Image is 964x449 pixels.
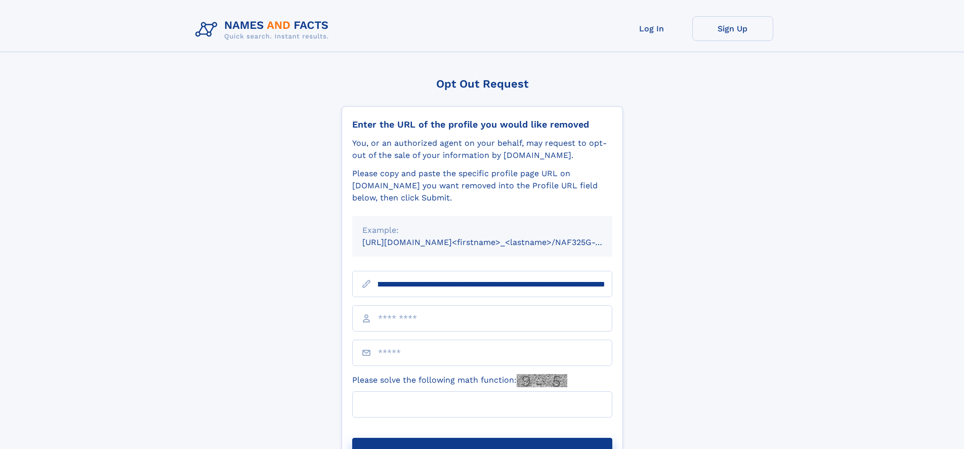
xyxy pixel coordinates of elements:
[352,119,612,130] div: Enter the URL of the profile you would like removed
[342,77,623,90] div: Opt Out Request
[611,16,692,41] a: Log In
[352,168,612,204] div: Please copy and paste the specific profile page URL on [DOMAIN_NAME] you want removed into the Pr...
[692,16,773,41] a: Sign Up
[191,16,337,44] img: Logo Names and Facts
[352,374,567,387] label: Please solve the following math function:
[362,224,602,236] div: Example:
[362,237,632,247] small: [URL][DOMAIN_NAME]<firstname>_<lastname>/NAF325G-xxxxxxxx
[352,137,612,161] div: You, or an authorized agent on your behalf, may request to opt-out of the sale of your informatio...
